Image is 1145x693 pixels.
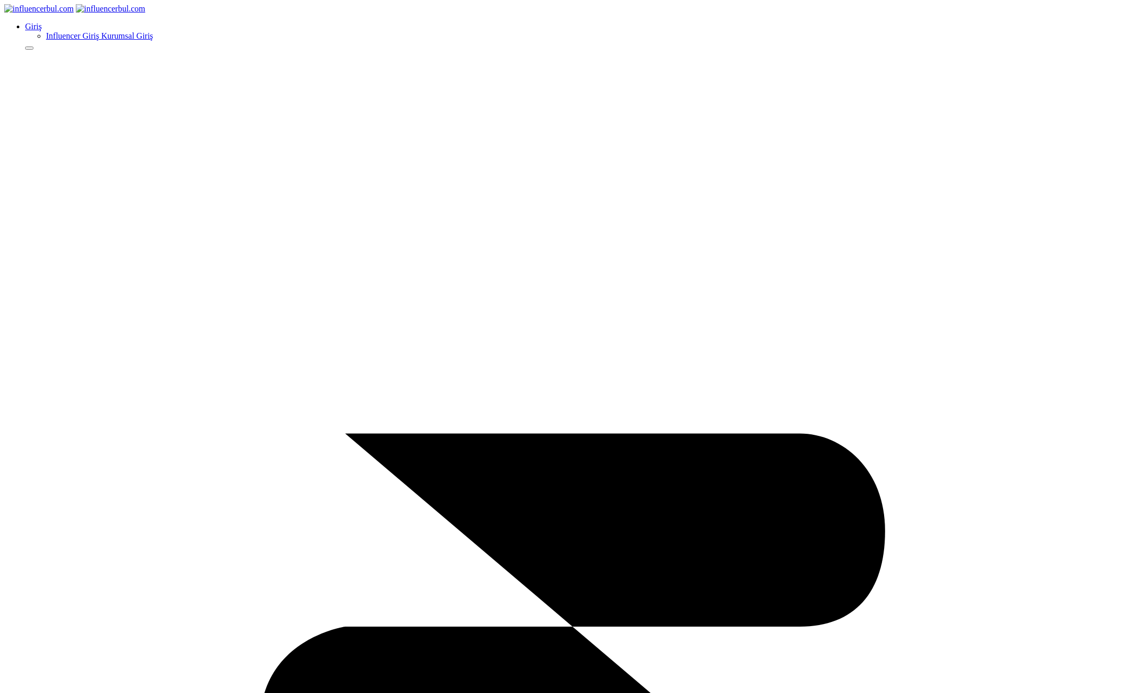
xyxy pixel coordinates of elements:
a: Influencer Giriş [46,31,101,40]
img: influencerbul.com [76,4,145,14]
u: Influencer Giriş [46,31,99,40]
a: Kurumsal Giriş [101,31,153,40]
a: Giriş [25,22,1141,31]
img: influencerbul.com [4,4,74,14]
